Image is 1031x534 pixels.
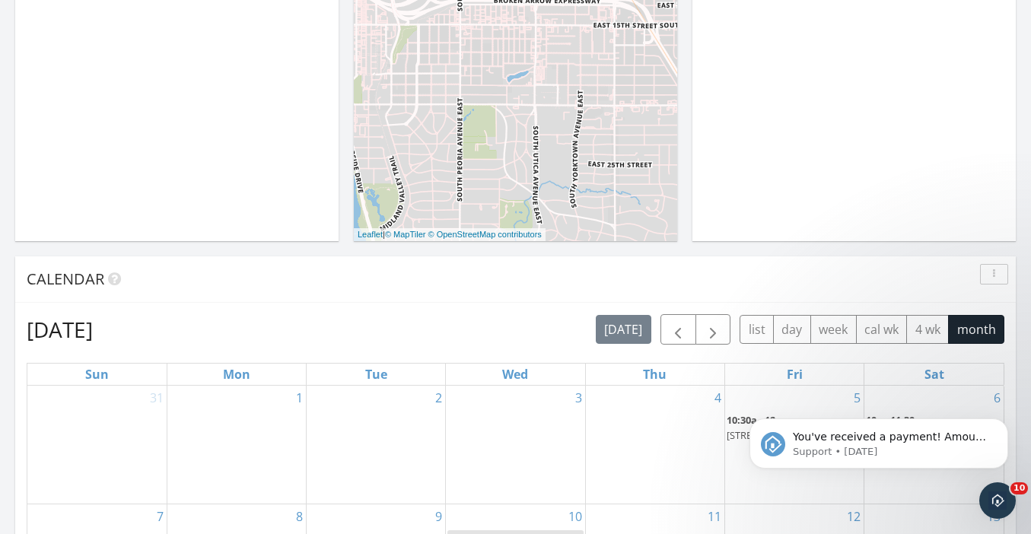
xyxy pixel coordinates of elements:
button: 4 wk [906,315,949,345]
div: | [354,228,546,241]
a: Go to September 10, 2025 [565,504,585,529]
iframe: Intercom live chat [979,482,1016,519]
td: Go to September 2, 2025 [307,386,446,504]
a: Go to September 1, 2025 [293,386,306,410]
button: [DATE] [596,315,651,345]
td: Go to August 31, 2025 [27,386,167,504]
a: Friday [784,364,806,385]
a: Leaflet [358,230,383,239]
button: month [948,315,1004,345]
a: © OpenStreetMap contributors [428,230,542,239]
a: Go to September 7, 2025 [154,504,167,529]
span: Calendar [27,269,104,289]
a: Tuesday [362,364,390,385]
iframe: Intercom notifications message [727,386,1031,493]
a: Monday [220,364,253,385]
td: Go to September 4, 2025 [585,386,724,504]
button: Next month [695,314,731,345]
a: © MapTiler [385,230,426,239]
button: cal wk [856,315,908,345]
a: Go to September 11, 2025 [705,504,724,529]
a: Go to September 9, 2025 [432,504,445,529]
td: Go to September 5, 2025 [724,386,864,504]
button: Previous month [660,314,696,345]
td: Go to September 3, 2025 [446,386,585,504]
a: Go to September 12, 2025 [844,504,864,529]
a: Go to August 31, 2025 [147,386,167,410]
a: Wednesday [499,364,531,385]
button: week [810,315,857,345]
a: Go to September 4, 2025 [711,386,724,410]
h2: [DATE] [27,314,93,345]
p: Message from Support, sent 1d ago [66,59,263,72]
button: day [773,315,811,345]
td: Go to September 1, 2025 [167,386,306,504]
a: Go to September 8, 2025 [293,504,306,529]
a: Sunday [82,364,112,385]
a: Go to September 3, 2025 [572,386,585,410]
span: You've received a payment! Amount $398.00 Fee $0.00 Net $398.00 Transaction # pi_3SBKX2K7snlDGpRF... [66,44,262,223]
button: list [740,315,774,345]
span: 10 [1010,482,1028,494]
a: Go to September 2, 2025 [432,386,445,410]
a: Thursday [640,364,670,385]
a: Saturday [921,364,947,385]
